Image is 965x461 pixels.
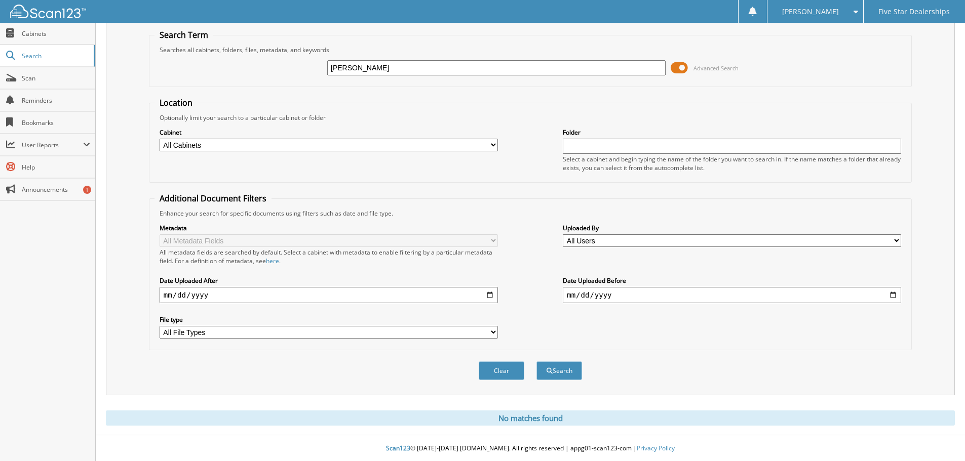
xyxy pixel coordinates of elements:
span: Cabinets [22,29,90,38]
a: Privacy Policy [637,444,675,452]
label: Folder [563,128,901,137]
span: Search [22,52,89,60]
label: Uploaded By [563,224,901,232]
label: Date Uploaded After [160,276,498,285]
span: Announcements [22,185,90,194]
label: File type [160,315,498,324]
span: Five Star Dealerships [878,9,950,15]
div: 1 [83,186,91,194]
legend: Additional Document Filters [155,193,272,204]
input: end [563,287,901,303]
span: Bookmarks [22,118,90,127]
button: Clear [479,361,524,380]
span: Advanced Search [693,64,739,72]
span: Help [22,163,90,172]
iframe: Chat Widget [914,412,965,461]
span: Scan [22,74,90,82]
span: Scan123 [386,444,410,452]
span: User Reports [22,141,83,149]
button: Search [536,361,582,380]
input: start [160,287,498,303]
legend: Search Term [155,29,213,40]
div: Searches all cabinets, folders, files, metadata, and keywords [155,46,906,54]
a: here [266,257,279,265]
label: Date Uploaded Before [563,276,901,285]
img: scan123-logo-white.svg [10,5,86,18]
legend: Location [155,97,198,108]
div: No matches found [106,410,955,426]
span: Reminders [22,96,90,105]
span: [PERSON_NAME] [782,9,839,15]
div: All metadata fields are searched by default. Select a cabinet with metadata to enable filtering b... [160,248,498,265]
label: Metadata [160,224,498,232]
div: © [DATE]-[DATE] [DOMAIN_NAME]. All rights reserved | appg01-scan123-com | [96,436,965,461]
div: Select a cabinet and begin typing the name of the folder you want to search in. If the name match... [563,155,901,172]
div: Enhance your search for specific documents using filters such as date and file type. [155,209,906,218]
div: Optionally limit your search to a particular cabinet or folder [155,113,906,122]
label: Cabinet [160,128,498,137]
